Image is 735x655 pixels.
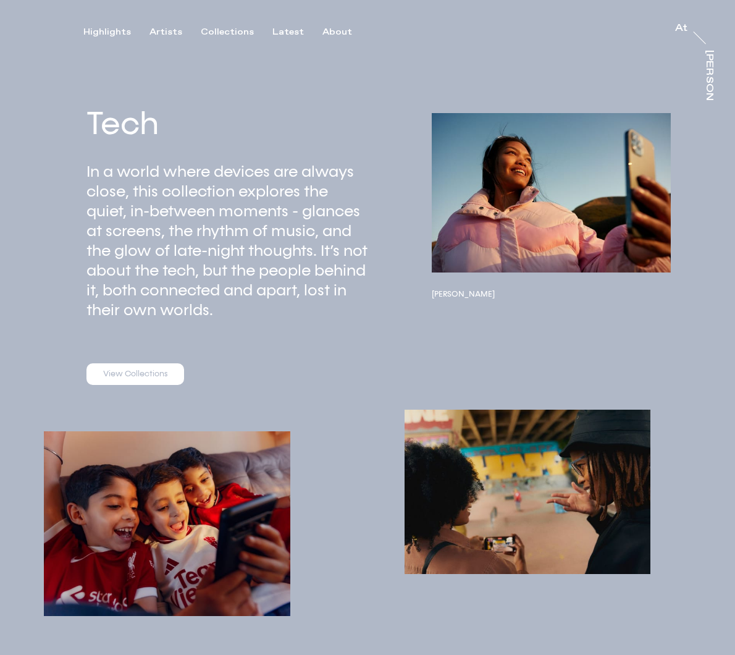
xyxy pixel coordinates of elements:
[272,27,304,38] div: Latest
[702,50,714,101] a: [PERSON_NAME]
[272,27,322,38] button: Latest
[201,27,254,38] div: Collections
[149,27,201,38] button: Artists
[322,27,371,38] button: About
[86,162,367,320] p: In a world where devices are always close, this collection explores the quiet, in-between moments...
[86,102,367,146] h2: Tech
[149,27,182,38] div: Artists
[704,50,714,145] div: [PERSON_NAME]
[675,23,687,36] a: At
[86,363,184,386] a: View Collections
[83,27,149,38] button: Highlights
[432,289,671,299] h3: [PERSON_NAME]
[322,27,352,38] div: About
[201,27,272,38] button: Collections
[83,27,131,38] div: Highlights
